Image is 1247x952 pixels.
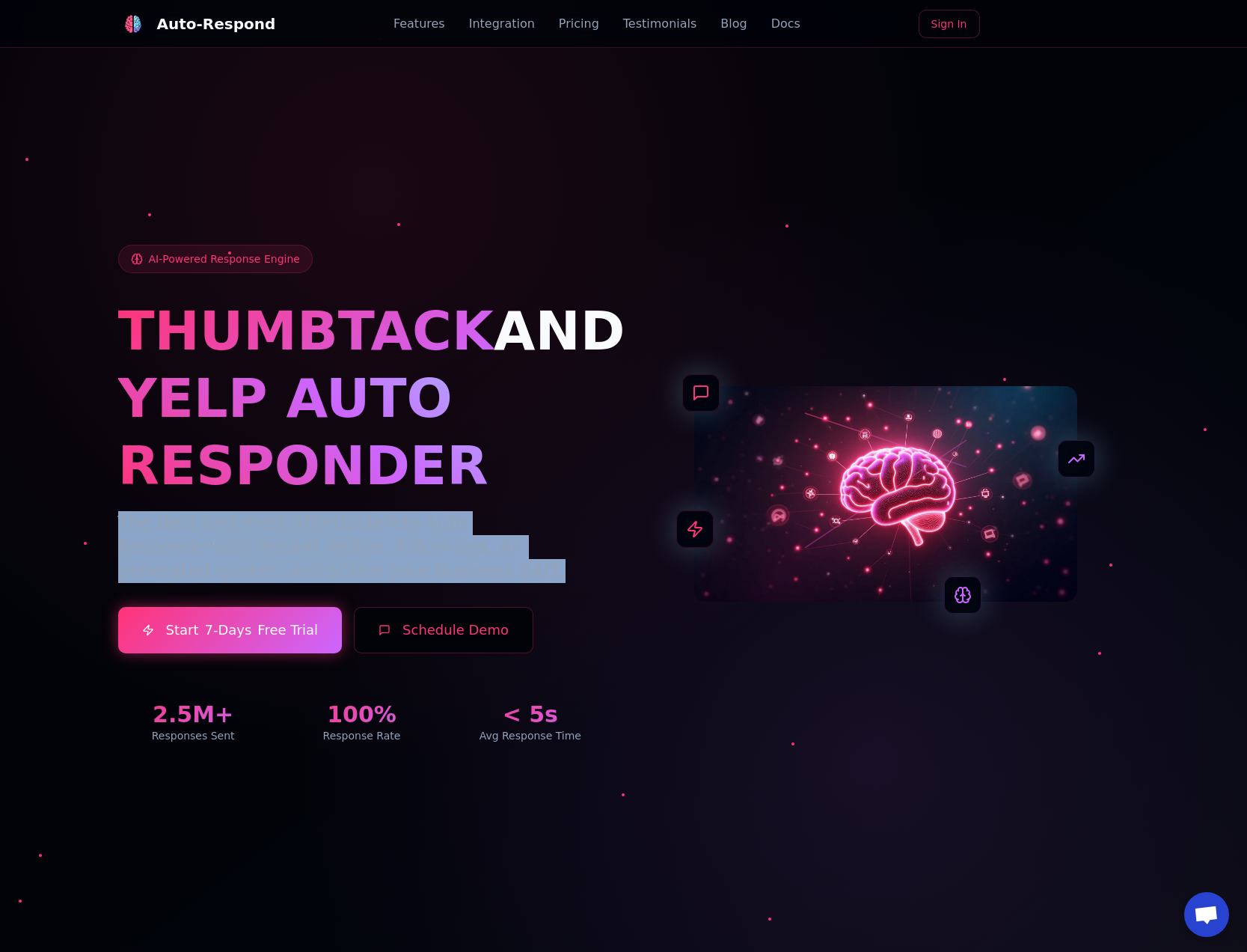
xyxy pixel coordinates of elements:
[118,9,276,39] a: Auto-Respond LogoAuto-Respond
[494,299,625,362] span: AND
[469,15,535,33] a: Integration
[919,10,980,38] a: Sign In
[287,728,437,743] div: Response Rate
[149,251,300,266] span: AI-Powered Response Engine
[1184,892,1229,937] div: Open chat
[118,701,269,728] div: 2.5M+
[455,701,605,728] div: < 5s
[123,15,141,33] img: Auto-Respond Logo
[118,511,606,583] p: The Best and most affordable with instant replies, follow-ups, AI-generated quotes, and scales yo...
[771,15,800,33] a: Docs
[694,386,1077,602] img: AI Neural Network Brain
[118,607,343,653] a: Start7-DaysFree Trial
[118,728,269,743] div: Responses Sent
[623,15,697,33] a: Testimonials
[393,15,445,33] a: Features
[559,15,599,33] a: Pricing
[984,8,1137,41] iframe: Sign in with Google Button
[118,299,494,362] span: THUMBTACK
[157,13,276,34] div: Auto-Respond
[287,701,437,728] div: 100%
[354,607,533,653] button: Schedule Demo
[455,728,605,743] div: Avg Response Time
[720,15,747,33] a: Blog
[118,364,606,499] h1: YELP AUTO RESPONDER
[204,620,251,641] span: 7-Days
